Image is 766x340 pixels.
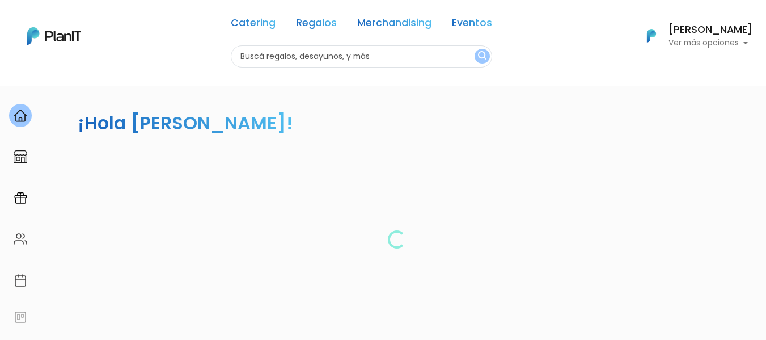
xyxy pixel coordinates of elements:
[9,268,32,292] div: Calendario
[452,18,492,32] a: Eventos
[14,232,27,246] img: people-662611757002400ad9ed0e3c099ab2801c6687ba6c219adb57efc949bc21e19d.svg
[478,51,486,62] img: search_button-432b6d5273f82d61273b3651a40e1bd1b912527efae98b1b7a1b2c0702e16a8d.svg
[14,109,27,123] img: home-e721727adea9d79c4d83392d1f703f7f8bce08238fde08b1acbfd93340b81755.svg
[668,25,752,35] h6: [PERSON_NAME]
[14,150,27,163] img: marketplace-4ceaa7011d94191e9ded77b95e3339b90024bf715f7c57f8cf31f2d8c509eaba.svg
[231,45,492,68] input: Buscá regalos, desayunos, y más
[357,18,431,32] a: Merchandising
[14,274,27,287] img: calendar-87d922413cdce8b2cf7b7f5f62616a5cf9e4887200fb71536465627b3292af00.svg
[296,18,337,32] a: Regalos
[632,21,752,51] button: PlanIt Logo [PERSON_NAME] Ver más opciones
[231,18,276,32] a: Catering
[14,310,27,324] img: feedback-78b5a0c8f98aac82b08bfc38622c3050aee476f2c9584af64705fc4e61158814.svg
[9,186,32,209] div: PlanITGo
[9,145,32,169] div: Dashboard
[27,27,81,45] img: PlanIt Logo
[14,191,27,205] img: campaigns-02234683943229c281be62815700db0a1741e53638e28bf9629b52c665b00959.svg
[9,228,32,251] div: Colaboradores
[9,104,32,127] div: Home
[668,39,752,47] p: Ver más opciones
[639,23,664,48] img: PlanIt Logo
[78,110,293,136] h2: ¡Hola [PERSON_NAME]!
